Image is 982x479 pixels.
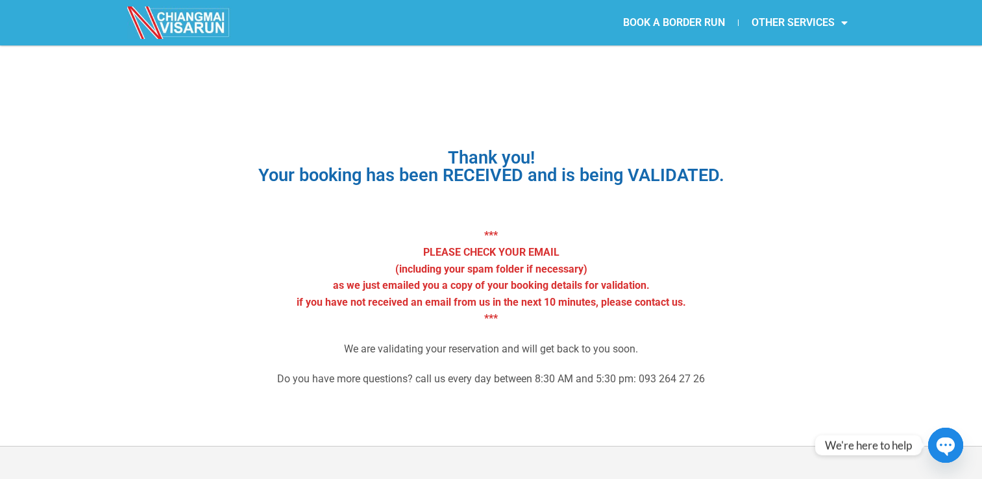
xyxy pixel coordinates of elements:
strong: *** PLEASE CHECK YOUR EMAIL (including your spam folder if necessary) [395,229,587,275]
strong: as we just emailed you a copy of your booking details for validation. if you have not received an... [297,279,686,325]
p: Do you have more questions? call us every day between 8:30 AM and 5:30 pm: 093 264 27 26 [157,371,826,387]
h1: Thank you! Your booking has been RECEIVED and is being VALIDATED. [157,149,826,184]
p: We are validating your reservation and will get back to you soon. [157,341,826,358]
a: BOOK A BORDER RUN [610,8,738,38]
nav: Menu [491,8,861,38]
a: OTHER SERVICES [739,8,861,38]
